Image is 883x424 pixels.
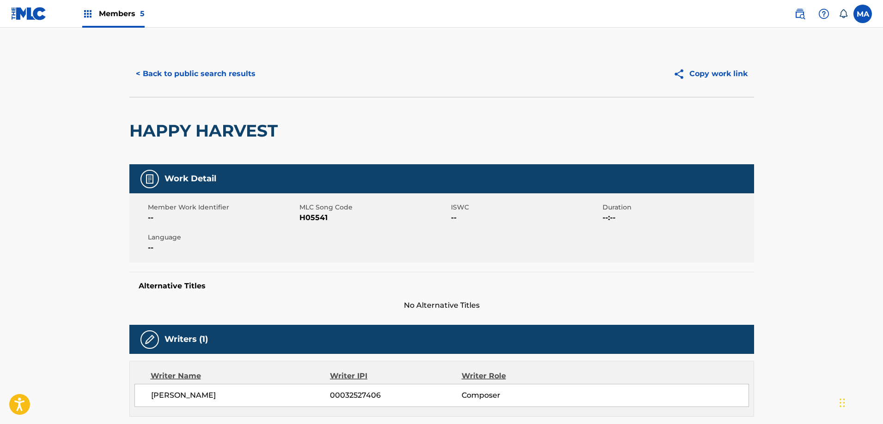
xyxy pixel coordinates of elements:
span: H05541 [299,212,449,223]
iframe: Resource Center [857,280,883,354]
span: ISWC [451,203,600,212]
div: Writer Role [462,370,581,382]
span: Member Work Identifier [148,203,297,212]
img: search [794,8,805,19]
span: [PERSON_NAME] [151,390,330,401]
span: 5 [140,9,145,18]
img: Copy work link [673,68,689,80]
span: Composer [462,390,581,401]
div: Writer Name [151,370,330,382]
h5: Writers (1) [164,334,208,345]
img: MLC Logo [11,7,47,20]
span: MLC Song Code [299,203,449,212]
h5: Work Detail [164,173,216,184]
div: User Menu [853,5,872,23]
div: Drag [840,389,845,417]
span: Duration [603,203,752,212]
h2: HAPPY HARVEST [129,120,282,141]
img: Writers [144,334,155,345]
span: Language [148,233,297,242]
h5: Alternative Titles [139,281,745,291]
iframe: Chat Widget [837,380,883,424]
img: Work Detail [144,173,155,185]
span: 00032527406 [330,390,461,401]
span: --:-- [603,212,752,223]
button: Copy work link [667,62,754,85]
div: Notifications [839,9,848,18]
span: -- [451,212,600,223]
img: help [818,8,829,19]
span: -- [148,242,297,253]
span: Members [99,8,145,19]
button: < Back to public search results [129,62,262,85]
a: Public Search [791,5,809,23]
span: No Alternative Titles [129,300,754,311]
span: -- [148,212,297,223]
div: Help [815,5,833,23]
img: Top Rightsholders [82,8,93,19]
div: Writer IPI [330,370,462,382]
